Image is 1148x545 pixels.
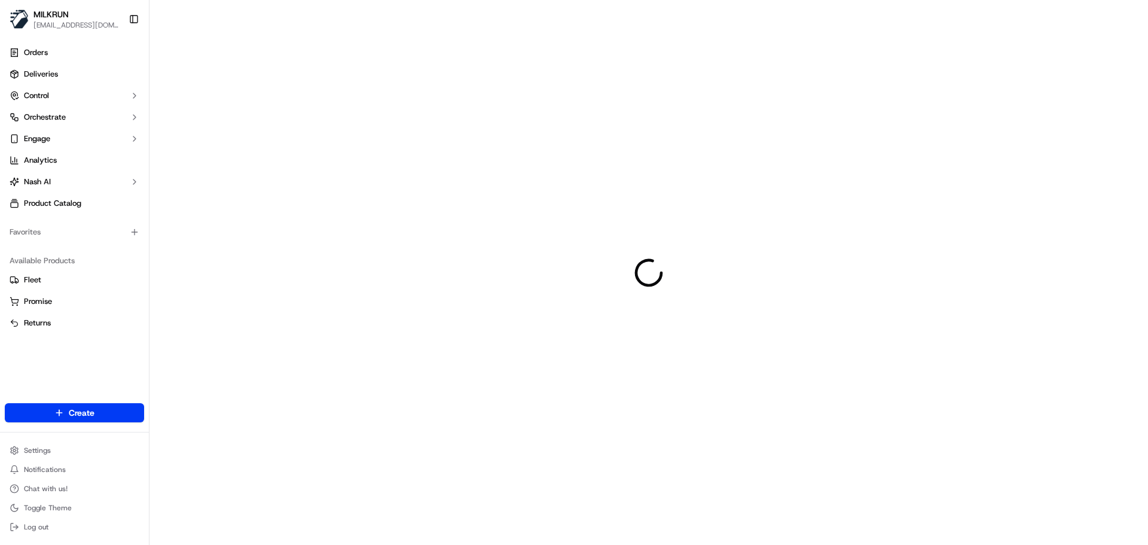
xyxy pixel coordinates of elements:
[24,155,57,166] span: Analytics
[5,313,144,333] button: Returns
[5,65,144,84] a: Deliveries
[5,461,144,478] button: Notifications
[5,129,144,148] button: Engage
[24,522,48,532] span: Log out
[5,500,144,516] button: Toggle Theme
[5,292,144,311] button: Promise
[5,442,144,459] button: Settings
[5,43,144,62] a: Orders
[5,5,124,34] button: MILKRUNMILKRUN[EMAIL_ADDRESS][DOMAIN_NAME]
[24,465,66,474] span: Notifications
[69,407,94,419] span: Create
[10,296,139,307] a: Promise
[24,133,50,144] span: Engage
[5,108,144,127] button: Orchestrate
[5,519,144,535] button: Log out
[5,270,144,290] button: Fleet
[24,318,51,328] span: Returns
[10,275,139,285] a: Fleet
[5,223,144,242] div: Favorites
[24,112,66,123] span: Orchestrate
[24,296,52,307] span: Promise
[24,484,68,494] span: Chat with us!
[33,20,119,30] button: [EMAIL_ADDRESS][DOMAIN_NAME]
[5,251,144,270] div: Available Products
[24,47,48,58] span: Orders
[24,69,58,80] span: Deliveries
[24,198,81,209] span: Product Catalog
[5,151,144,170] a: Analytics
[24,176,51,187] span: Nash AI
[5,86,144,105] button: Control
[5,172,144,191] button: Nash AI
[24,275,41,285] span: Fleet
[5,194,144,213] a: Product Catalog
[24,503,72,513] span: Toggle Theme
[5,403,144,422] button: Create
[10,318,139,328] a: Returns
[24,90,49,101] span: Control
[24,446,51,455] span: Settings
[33,8,69,20] button: MILKRUN
[10,10,29,29] img: MILKRUN
[5,480,144,497] button: Chat with us!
